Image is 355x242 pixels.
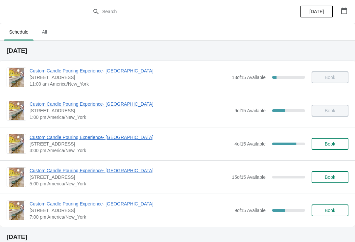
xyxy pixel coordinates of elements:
[9,168,24,187] img: Custom Candle Pouring Experience- Delray Beach | 415 East Atlantic Avenue, Delray Beach, FL, USA ...
[30,147,231,154] span: 3:00 pm America/New_York
[232,175,266,180] span: 15 of 15 Available
[9,101,24,120] img: Custom Candle Pouring Experience- Delray Beach | 415 East Atlantic Avenue, Delray Beach, FL, USA ...
[7,234,348,240] h2: [DATE]
[309,9,324,14] span: [DATE]
[30,174,228,180] span: [STREET_ADDRESS]
[234,208,266,213] span: 9 of 15 Available
[30,67,228,74] span: Custom Candle Pouring Experience- [GEOGRAPHIC_DATA]
[102,6,266,17] input: Search
[30,207,231,214] span: [STREET_ADDRESS]
[234,141,266,147] span: 4 of 15 Available
[325,208,335,213] span: Book
[30,134,231,141] span: Custom Candle Pouring Experience- [GEOGRAPHIC_DATA]
[234,108,266,113] span: 9 of 15 Available
[312,171,348,183] button: Book
[9,134,24,153] img: Custom Candle Pouring Experience- Delray Beach | 415 East Atlantic Avenue, Delray Beach, FL, USA ...
[232,75,266,80] span: 13 of 15 Available
[30,201,231,207] span: Custom Candle Pouring Experience- [GEOGRAPHIC_DATA]
[7,47,348,54] h2: [DATE]
[30,107,231,114] span: [STREET_ADDRESS]
[312,138,348,150] button: Book
[9,201,24,220] img: Custom Candle Pouring Experience- Delray Beach | 415 East Atlantic Avenue, Delray Beach, FL, USA ...
[30,114,231,121] span: 1:00 pm America/New_York
[325,141,335,147] span: Book
[36,26,53,38] span: All
[9,68,24,87] img: Custom Candle Pouring Experience- Delray Beach | 415 East Atlantic Avenue, Delray Beach, FL, USA ...
[30,167,228,174] span: Custom Candle Pouring Experience- [GEOGRAPHIC_DATA]
[30,74,228,81] span: [STREET_ADDRESS]
[30,214,231,220] span: 7:00 pm America/New_York
[4,26,34,38] span: Schedule
[312,204,348,216] button: Book
[30,180,228,187] span: 5:00 pm America/New_York
[30,141,231,147] span: [STREET_ADDRESS]
[300,6,333,17] button: [DATE]
[325,175,335,180] span: Book
[30,81,228,87] span: 11:00 am America/New_York
[30,101,231,107] span: Custom Candle Pouring Experience- [GEOGRAPHIC_DATA]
